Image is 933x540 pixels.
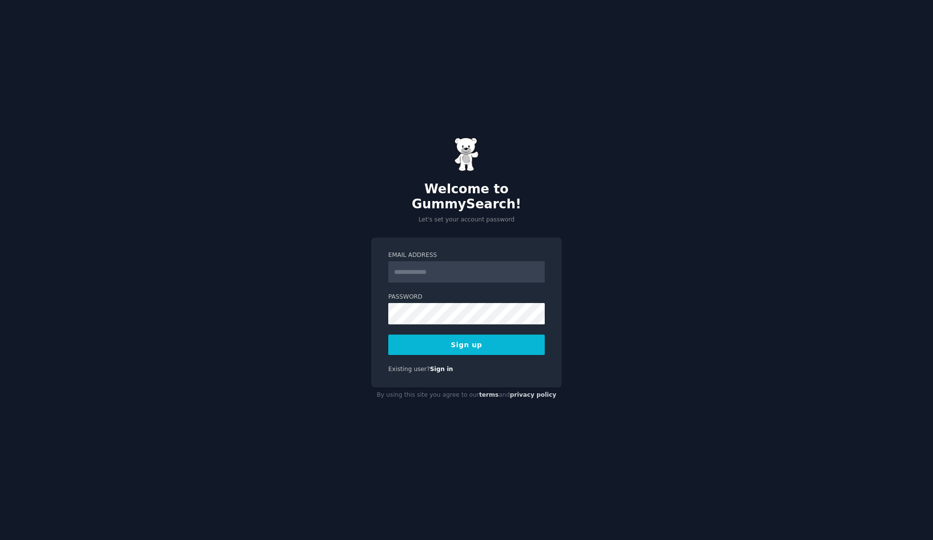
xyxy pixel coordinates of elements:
label: Password [388,293,545,302]
label: Email Address [388,251,545,260]
a: privacy policy [510,391,556,398]
a: terms [479,391,499,398]
p: Let's set your account password [371,216,562,224]
h2: Welcome to GummySearch! [371,182,562,212]
button: Sign up [388,335,545,355]
img: Gummy Bear [454,137,479,171]
div: By using this site you agree to our and [371,388,562,403]
span: Existing user? [388,366,430,372]
a: Sign in [430,366,453,372]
